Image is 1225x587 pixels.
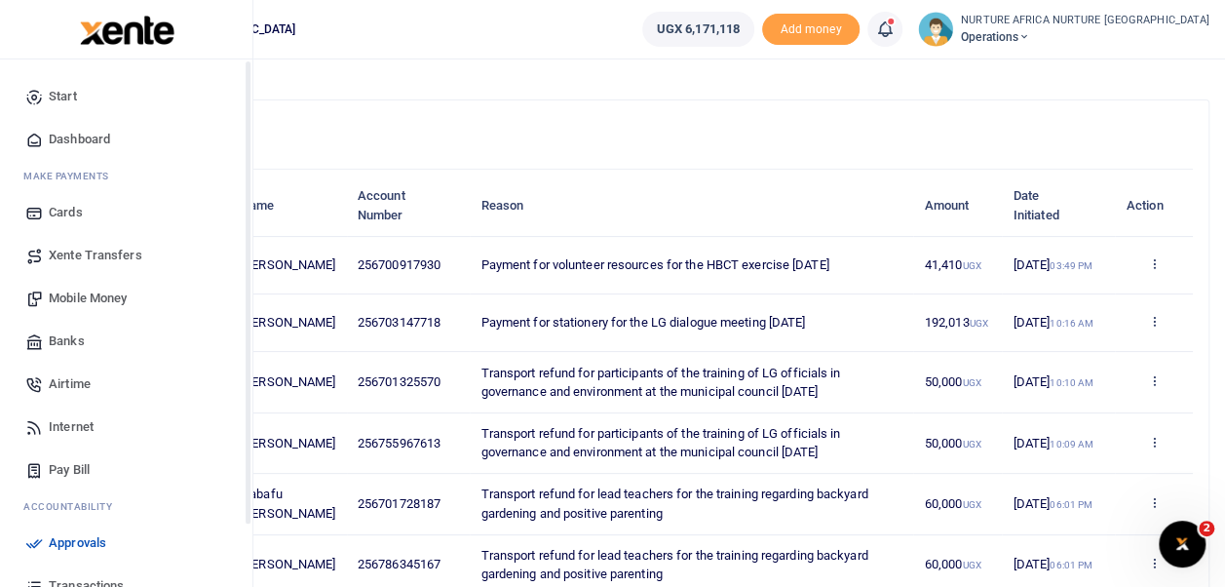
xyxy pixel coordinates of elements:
small: UGX [962,377,980,388]
td: Transport refund for participants of the training of LG officials in governance and environment a... [470,352,913,412]
small: UGX [962,260,980,271]
td: [DATE] [1002,474,1115,534]
small: 10:16 AM [1050,318,1093,329]
small: 10:09 AM [1050,439,1093,450]
th: Action: activate to sort column ascending [1115,176,1193,236]
td: Payment for stationery for the LG dialogue meeting [DATE] [470,294,913,352]
span: Approvals [49,533,106,553]
th: Account Number: activate to sort column ascending [347,176,471,236]
img: logo-large [80,16,174,45]
td: [PERSON_NAME] [230,413,347,474]
td: 256755967613 [347,413,471,474]
a: Dashboard [16,118,237,161]
small: UGX [962,499,980,510]
img: profile-user [918,12,953,47]
span: Dashboard [49,130,110,149]
th: Reason: activate to sort column ascending [470,176,913,236]
td: 60,000 [913,474,1002,534]
td: Payment for volunteer resources for the HBCT exercise [DATE] [470,237,913,294]
span: Xente Transfers [49,246,142,265]
td: [DATE] [1002,413,1115,474]
span: countability [38,499,112,514]
td: Nabafu [PERSON_NAME] [230,474,347,534]
small: NURTURE AFRICA NURTURE [GEOGRAPHIC_DATA] [961,13,1209,29]
a: logo-small logo-large logo-large [78,21,174,36]
td: 256703147718 [347,294,471,352]
td: 192,013 [913,294,1002,352]
li: Toup your wallet [762,14,860,46]
td: Transport refund for participants of the training of LG officials in governance and environment a... [470,413,913,474]
li: Wallet ballance [634,12,762,47]
a: Start [16,75,237,118]
small: 06:01 PM [1050,560,1092,570]
span: Banks [49,332,85,351]
td: 256701728187 [347,474,471,534]
td: [PERSON_NAME] [230,294,347,352]
h4: Mobile Money [91,116,1193,137]
td: [DATE] [1002,237,1115,294]
a: Pay Bill [16,449,237,491]
span: Cards [49,203,83,222]
a: Add money [762,20,860,35]
a: Airtime [16,363,237,406]
small: UGX [962,439,980,450]
span: Airtime [49,374,91,394]
td: [DATE] [1002,352,1115,412]
a: Banks [16,320,237,363]
th: Amount: activate to sort column ascending [913,176,1002,236]
span: ake Payments [33,169,109,183]
span: Operations [961,28,1209,46]
small: UGX [962,560,980,570]
span: Start [49,87,77,106]
td: 256701325570 [347,352,471,412]
td: [PERSON_NAME] [230,352,347,412]
small: 06:01 PM [1050,499,1092,510]
span: Add money [762,14,860,46]
small: 10:10 AM [1050,377,1093,388]
th: Name: activate to sort column ascending [230,176,347,236]
th: Date Initiated: activate to sort column ascending [1002,176,1115,236]
small: UGX [969,318,987,329]
span: Mobile Money [49,289,127,308]
iframe: Intercom live chat [1159,521,1206,567]
li: Ac [16,491,237,522]
td: [DATE] [1002,294,1115,352]
a: Approvals [16,522,237,565]
td: 50,000 [913,413,1002,474]
a: profile-user NURTURE AFRICA NURTURE [GEOGRAPHIC_DATA] Operations [918,12,1209,47]
span: 2 [1199,521,1214,536]
a: Internet [16,406,237,449]
li: M [16,161,237,191]
td: 256700917930 [347,237,471,294]
td: [PERSON_NAME] [230,237,347,294]
a: UGX 6,171,118 [642,12,754,47]
span: Pay Bill [49,460,90,480]
span: Internet [49,417,94,437]
td: 41,410 [913,237,1002,294]
a: Xente Transfers [16,234,237,277]
span: UGX 6,171,118 [657,20,740,39]
a: Cards [16,191,237,234]
td: 50,000 [913,352,1002,412]
small: 03:49 PM [1050,260,1092,271]
td: Transport refund for lead teachers for the training regarding backyard gardening and positive par... [470,474,913,534]
a: Mobile Money [16,277,237,320]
